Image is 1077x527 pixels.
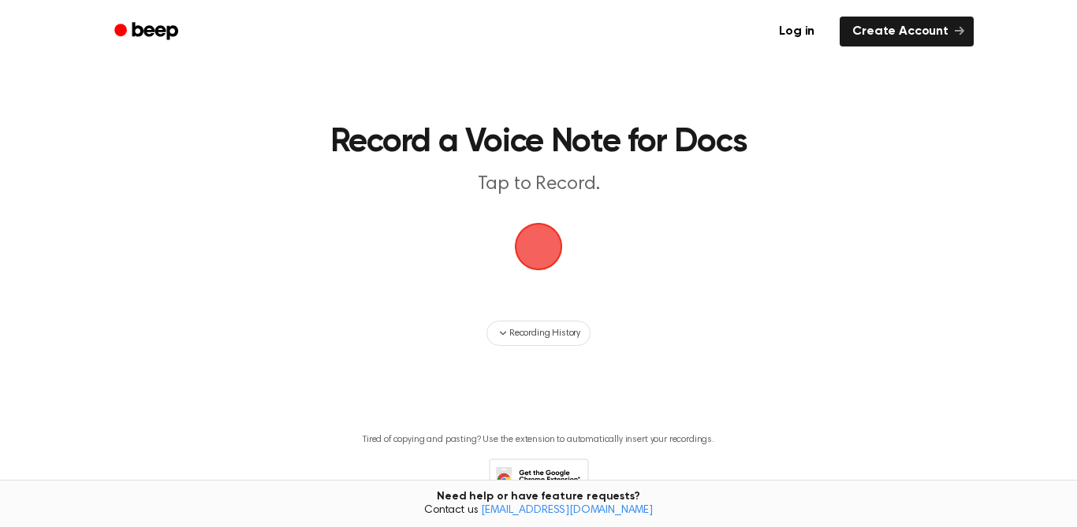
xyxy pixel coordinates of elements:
[170,126,907,159] h1: Record a Voice Note for Docs
[236,172,841,198] p: Tap to Record.
[103,17,192,47] a: Beep
[509,326,580,340] span: Recording History
[363,434,714,446] p: Tired of copying and pasting? Use the extension to automatically insert your recordings.
[515,223,562,270] img: Beep Logo
[486,321,591,346] button: Recording History
[481,505,653,516] a: [EMAIL_ADDRESS][DOMAIN_NAME]
[840,17,974,46] a: Create Account
[9,504,1068,518] span: Contact us
[763,13,830,50] a: Log in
